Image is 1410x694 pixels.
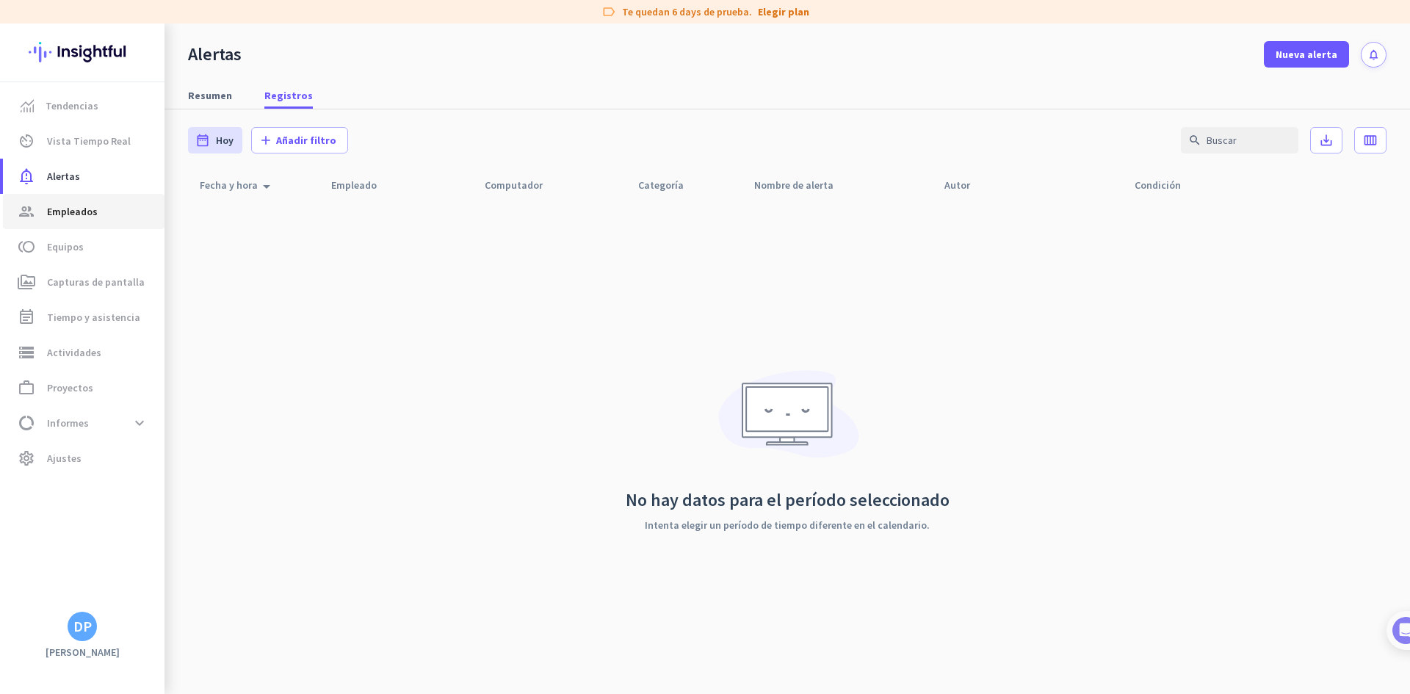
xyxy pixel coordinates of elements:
[258,133,273,148] i: add
[23,495,50,505] span: Inicio
[47,238,84,256] span: Equipos
[933,171,1116,199] div: Autor
[47,449,82,467] span: Ajustes
[47,273,145,291] span: Capturas de pantalla
[18,273,35,291] i: perm_media
[195,133,210,148] i: date_range
[18,203,35,220] i: group
[601,4,616,19] i: label
[18,449,35,467] i: settings
[473,171,620,199] div: Computador
[712,361,862,477] img: no results
[3,264,164,300] a: perm_mediaCapturas de pantalla
[73,458,147,517] button: Mensajes
[47,203,98,220] span: Empleados
[1354,127,1386,153] button: calendar_view_week
[319,171,466,199] div: Empleado
[47,414,89,432] span: Informes
[626,171,737,199] div: Categoría
[29,24,136,81] img: Insightful logo
[3,88,164,123] a: menu-itemTendencias
[1367,48,1380,61] i: notifications
[47,167,80,185] span: Alertas
[3,229,164,264] a: tollEquipos
[18,414,35,432] i: data_usage
[87,158,236,173] div: [PERSON_NAME] de Insightful
[251,127,348,153] button: addAñadir filtro
[1264,41,1349,68] button: Nueva alerta
[147,458,220,517] button: Ayuda
[18,167,35,185] i: notification_important
[73,619,92,634] div: DP
[27,250,267,274] div: 1Add employees
[121,7,176,32] h1: Tareas
[167,495,199,505] span: Ayuda
[57,280,256,341] div: It's time to add your employees! This is crucial since Insightful will start collecting their act...
[742,171,926,199] div: Nombre de alerta
[3,159,164,194] a: notification_importantAlertas
[47,379,93,397] span: Proyectos
[57,256,249,270] div: Add employees
[3,370,164,405] a: work_outlineProyectos
[18,238,35,256] i: toll
[3,335,164,370] a: storageActividades
[188,43,242,65] div: Alertas
[18,132,35,150] i: av_timer
[216,133,234,148] span: Hoy
[18,308,35,326] i: event_note
[21,57,273,109] div: 🎊 Welcome to Insightful! 🎊
[86,495,134,505] span: Mensajes
[57,413,202,428] button: Marcar como completado
[3,300,164,335] a: event_noteTiempo y asistencia
[57,341,256,383] div: Show me how
[57,153,81,177] img: Profile image for Tamara
[151,193,279,209] p: Alrededor de 10 minutos
[46,97,98,115] span: Tendencias
[1123,171,1306,199] div: Condición
[758,4,809,19] a: Elegir plan
[188,88,232,103] span: Resumen
[3,123,164,159] a: av_timerVista Tiempo Real
[1363,133,1378,148] i: calendar_view_week
[18,344,35,361] i: storage
[238,495,275,505] span: Tareas
[1319,133,1334,148] i: save_alt
[21,109,273,145] div: You're just a few steps away from completing the essential app setup
[47,344,101,361] span: Actividades
[18,379,35,397] i: work_outline
[258,6,284,32] div: Cerrar
[15,193,54,209] p: 4 pasos
[264,88,313,103] span: Registros
[1188,134,1201,147] i: search
[21,99,34,112] img: menu-item
[1310,127,1342,153] button: save_alt
[1276,47,1337,62] span: Nueva alerta
[200,175,275,195] div: Fecha y hora
[1181,127,1298,153] input: Buscar
[3,405,164,441] a: data_usageInformesexpand_more
[47,308,140,326] span: Tiempo y asistencia
[645,518,930,532] p: Intenta elegir un período de tiempo diferente en el calendario.
[1361,42,1386,68] button: notifications
[57,353,160,383] a: Show me how
[258,178,275,195] i: arrow_drop_up
[3,194,164,229] a: groupEmpleados
[220,458,294,517] button: Tareas
[3,441,164,476] a: settingsAjustes
[126,410,153,436] button: expand_more
[626,488,950,512] h3: No hay datos para el período seleccionado
[47,132,131,150] span: Vista Tiempo Real
[276,133,336,148] span: Añadir filtro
